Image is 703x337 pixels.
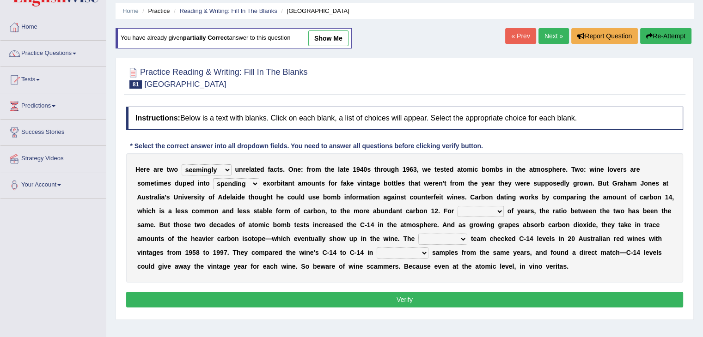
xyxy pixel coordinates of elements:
b: h [624,180,628,187]
b: : [301,166,303,173]
b: b [482,166,486,173]
b: i [182,193,184,201]
b: t [666,180,668,187]
b: a [285,180,288,187]
a: Home [122,7,139,14]
b: o [383,166,387,173]
b: h [470,180,474,187]
b: c [287,193,291,201]
b: c [274,166,277,173]
b: i [159,193,161,201]
b: e [522,166,526,173]
b: : [584,166,586,173]
b: f [450,180,452,187]
b: i [198,180,200,187]
b: e [187,180,190,187]
b: m [145,180,150,187]
b: t [277,166,280,173]
b: a [627,180,631,187]
b: a [630,166,634,173]
b: d [222,193,226,201]
b: b [495,166,500,173]
b: s [623,166,627,173]
b: l [158,193,159,201]
b: i [281,180,282,187]
div: * Select the correct answer into all dropdown fields. You need to answer all questions before cli... [126,141,487,151]
li: [GEOGRAPHIC_DATA] [279,6,349,15]
b: e [617,166,620,173]
b: n [596,166,600,173]
b: a [663,180,666,187]
b: A [137,193,141,201]
a: Next » [538,28,569,44]
b: a [369,180,373,187]
b: a [415,180,418,187]
b: d [560,180,564,187]
li: Practice [140,6,170,15]
b: t [149,193,152,201]
b: e [504,180,508,187]
b: n [178,193,182,201]
b: d [175,180,179,187]
b: o [141,180,145,187]
b: m [631,180,636,187]
b: t [533,166,535,173]
b: d [237,193,241,201]
b: . [283,166,285,173]
b: T [571,166,575,173]
b: e [241,193,245,201]
b: h [552,166,556,173]
b: g [263,193,267,201]
b: y [566,180,569,187]
b: m [467,166,472,173]
b: r [617,180,619,187]
b: e [245,166,249,173]
b: w [583,180,588,187]
button: Re-Attempt [640,28,691,44]
b: e [474,180,478,187]
b: e [346,166,349,173]
b: s [312,193,316,201]
b: v [184,193,188,201]
b: r [144,166,146,173]
b: t [606,180,609,187]
b: n [239,166,243,173]
b: ' [165,193,166,201]
b: s [553,180,556,187]
b: o [291,193,295,201]
b: t [409,180,411,187]
b: . [566,166,568,173]
b: i [197,193,199,201]
b: e [188,193,191,201]
b: a [489,180,492,187]
b: u [258,193,263,201]
b: o [206,180,210,187]
div: You have already given answer to this question [116,28,352,48]
b: n [648,180,652,187]
b: e [636,166,640,173]
b: e [331,166,335,173]
b: e [652,180,655,187]
b: partially correct [183,35,229,42]
b: o [580,180,584,187]
b: 4 [360,166,364,173]
b: t [324,166,327,173]
b: U [173,193,178,201]
b: h [276,193,280,201]
b: f [268,166,270,173]
h2: Practice Reading & Writing: Fill In The Blanks [126,66,308,89]
b: i [361,180,363,187]
b: w [422,166,427,173]
b: i [594,166,596,173]
b: i [156,180,158,187]
a: Predictions [0,93,106,116]
b: r [433,180,435,187]
b: u [308,193,312,201]
b: t [391,180,394,187]
small: [GEOGRAPHIC_DATA] [144,80,226,89]
b: r [380,166,383,173]
b: a [343,180,347,187]
h4: Below is a text with blanks. Click on each blank, a list of choices will appear. Select the appro... [126,107,683,130]
b: n [288,180,293,187]
b: r [452,180,454,187]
